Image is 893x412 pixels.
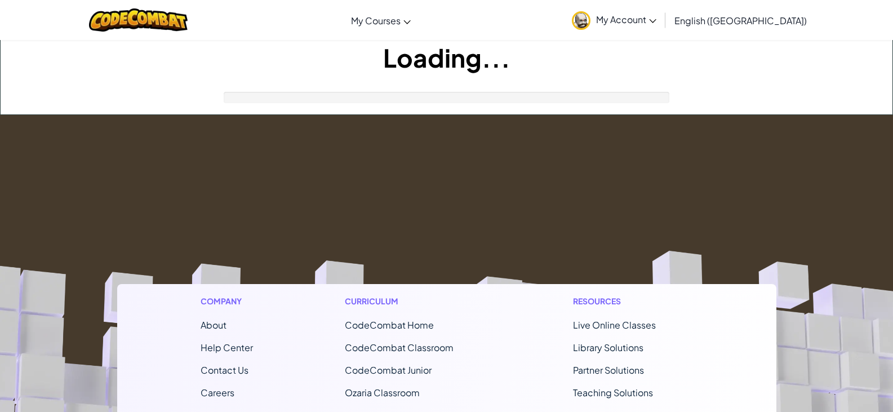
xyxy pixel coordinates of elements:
[201,319,226,331] a: About
[345,295,481,307] h1: Curriculum
[573,387,653,398] a: Teaching Solutions
[345,342,454,353] a: CodeCombat Classroom
[573,342,643,353] a: Library Solutions
[566,2,662,38] a: My Account
[201,295,253,307] h1: Company
[345,5,416,36] a: My Courses
[573,319,656,331] a: Live Online Classes
[351,15,401,26] span: My Courses
[573,295,693,307] h1: Resources
[201,364,248,376] span: Contact Us
[1,40,892,75] h1: Loading...
[345,364,432,376] a: CodeCombat Junior
[572,11,590,30] img: avatar
[573,364,644,376] a: Partner Solutions
[201,387,234,398] a: Careers
[345,387,420,398] a: Ozaria Classroom
[596,14,656,25] span: My Account
[201,342,253,353] a: Help Center
[89,8,188,32] img: CodeCombat logo
[345,319,434,331] span: CodeCombat Home
[674,15,807,26] span: English ([GEOGRAPHIC_DATA])
[669,5,812,36] a: English ([GEOGRAPHIC_DATA])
